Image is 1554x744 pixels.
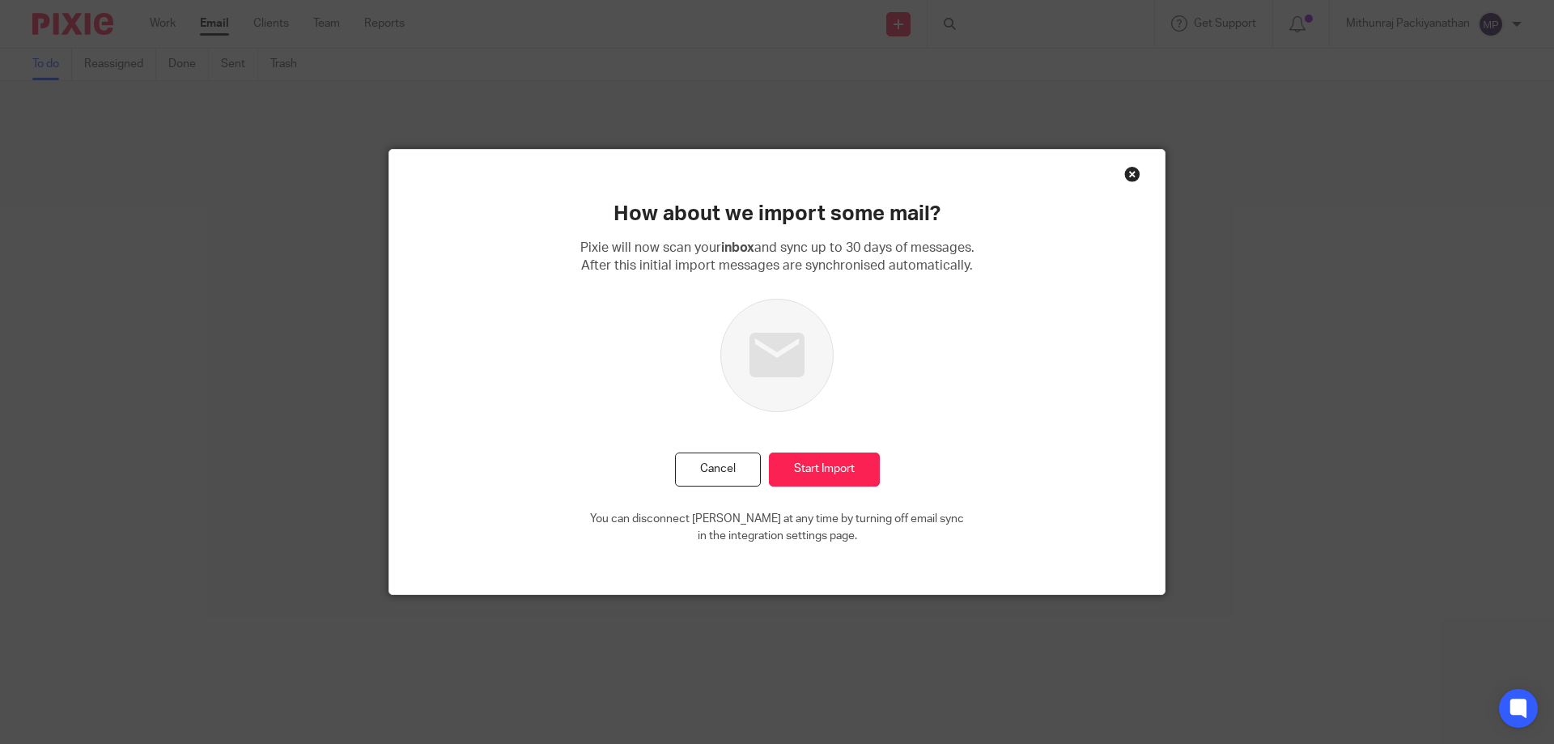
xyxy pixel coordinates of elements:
[769,453,880,487] input: Start Import
[675,453,761,487] button: Cancel
[580,240,974,274] p: Pixie will now scan your and sync up to 30 days of messages. After this initial import messages a...
[614,200,940,227] h2: How about we import some mail?
[1124,166,1140,182] div: Close this dialog window
[590,511,964,544] p: You can disconnect [PERSON_NAME] at any time by turning off email sync in the integration setting...
[721,241,754,254] b: inbox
